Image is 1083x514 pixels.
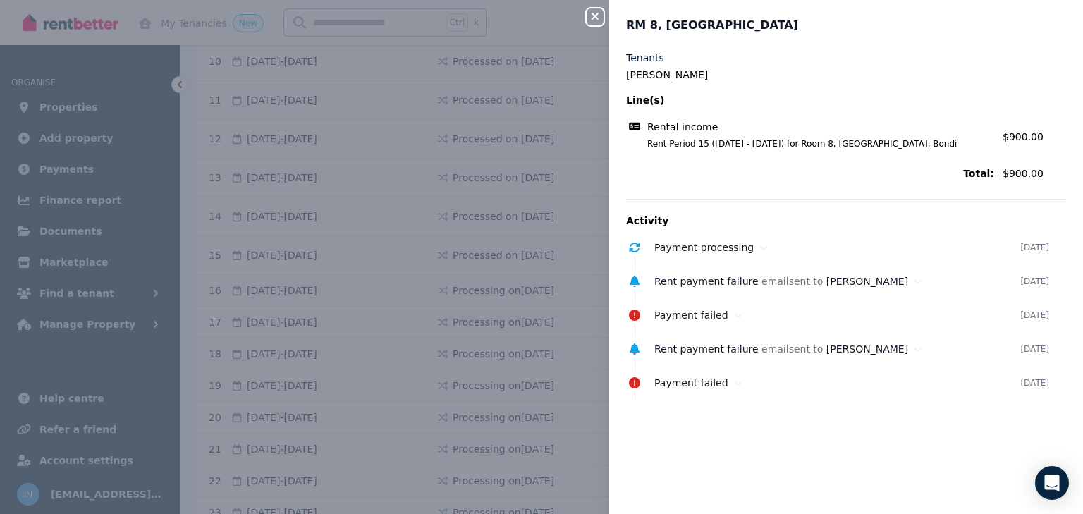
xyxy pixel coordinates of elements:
[1020,343,1049,355] time: [DATE]
[1020,242,1049,253] time: [DATE]
[626,93,994,107] span: Line(s)
[654,242,754,253] span: Payment processing
[647,120,718,134] span: Rental income
[826,276,908,287] span: [PERSON_NAME]
[654,276,759,287] span: Rent payment failure
[1003,131,1044,142] span: $900.00
[626,214,1066,228] p: Activity
[630,138,994,149] span: Rent Period 15 ([DATE] - [DATE]) for Room 8, [GEOGRAPHIC_DATA], Bondi
[626,51,664,65] label: Tenants
[1020,310,1049,321] time: [DATE]
[654,274,1020,288] div: email sent to
[1035,466,1069,500] div: Open Intercom Messenger
[1020,276,1049,287] time: [DATE]
[626,166,994,180] span: Total:
[1003,166,1066,180] span: $900.00
[654,342,1020,356] div: email sent to
[654,377,728,388] span: Payment failed
[626,68,1066,82] legend: [PERSON_NAME]
[626,17,798,34] span: RM 8, [GEOGRAPHIC_DATA]
[826,343,908,355] span: [PERSON_NAME]
[654,343,759,355] span: Rent payment failure
[654,310,728,321] span: Payment failed
[1020,377,1049,388] time: [DATE]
